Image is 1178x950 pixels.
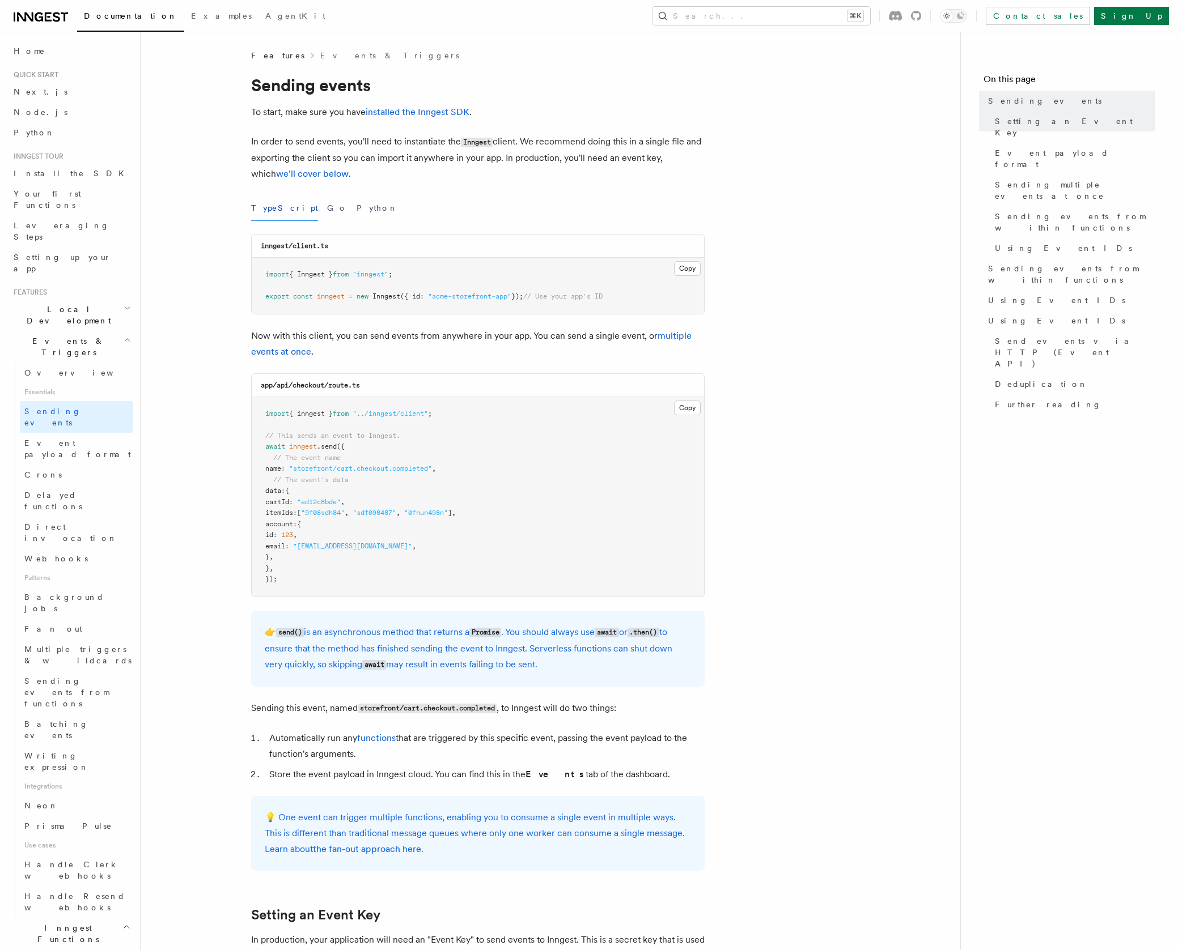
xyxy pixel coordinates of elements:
span: Inngest tour [9,152,63,161]
span: , [396,509,400,517]
a: the fan-out approach here [313,844,421,854]
a: Sending events from functions [20,671,133,714]
a: Documentation [77,3,184,32]
span: ; [428,410,432,418]
span: Events & Triggers [9,335,124,358]
span: } [265,553,269,561]
a: Fan out [20,619,133,639]
span: Install the SDK [14,169,131,178]
span: Batching events [24,719,88,740]
span: ({ [337,442,345,450]
span: Multiple triggers & wildcards [24,645,132,665]
a: Neon [20,795,133,816]
code: inngest/client.ts [261,242,328,250]
span: import [265,270,289,278]
span: Node.js [14,108,67,117]
span: , [452,509,456,517]
a: Node.js [9,102,133,122]
span: Crons [24,470,62,479]
span: : [293,520,297,528]
li: Automatically run any that are triggered by this specific event, passing the event payload to the... [266,730,705,762]
span: : [281,465,285,472]
code: await [362,660,386,670]
span: "inngest" [353,270,388,278]
a: Send events via HTTP (Event API) [990,331,1155,374]
span: : [293,509,297,517]
span: Sending events from functions [24,676,109,708]
a: Next.js [9,82,133,102]
span: "9f08sdh84" [301,509,345,517]
span: "0fnun498n" [404,509,448,517]
code: Promise [469,628,501,637]
span: Event payload format [24,438,131,459]
button: Go [327,195,348,221]
span: inngest [289,442,317,450]
span: // Use your app's ID [523,292,603,300]
code: send() [276,628,304,637]
span: Inngest Functions [9,922,122,945]
span: } [265,564,269,572]
span: "acme-storefront-app" [428,292,511,300]
span: Local Development [9,304,124,326]
span: "ed12c8bde" [297,498,341,506]
span: Send events via HTTP (Event API) [995,335,1155,369]
a: Batching events [20,714,133,745]
p: Sending this event, named , to Inngest will do two things: [251,700,705,717]
span: : [281,487,285,495]
span: Using Event IDs [988,315,1125,326]
span: Inngest [372,292,400,300]
span: { [297,520,301,528]
h1: Sending events [251,75,705,95]
span: Setting up your app [14,253,111,273]
a: Setting an Event Key [990,111,1155,143]
a: Using Event IDs [984,290,1155,310]
span: { inngest } [289,410,333,418]
span: Your first Functions [14,189,81,210]
span: data [265,487,281,495]
span: Direct invocation [24,522,117,543]
span: , [269,553,273,561]
button: Search...⌘K [652,7,870,25]
a: Using Event IDs [984,310,1155,331]
code: Inngest [461,138,493,147]
span: "../inngest/client" [353,410,428,418]
span: "storefront/cart.checkout.completed" [289,465,432,472]
a: we'll cover below [276,168,349,179]
span: Sending multiple events at once [995,179,1155,202]
button: Copy [674,401,701,415]
a: Overview [20,363,133,383]
button: Inngest Functions [9,918,133,949]
span: export [265,292,289,300]
a: Handle Resend webhooks [20,886,133,918]
p: 💡 One event can trigger multiple functions, enabling you to consume a single event in multiple wa... [265,810,691,857]
strong: Events [526,769,586,779]
span: = [349,292,353,300]
span: Setting an Event Key [995,116,1155,138]
span: Webhooks [24,554,88,563]
span: Sending events from within functions [988,263,1155,286]
span: [ [297,509,301,517]
span: email [265,542,285,550]
span: Using Event IDs [988,295,1125,306]
span: // The event's data [273,476,349,484]
span: : [285,542,289,550]
button: Copy [674,261,701,276]
a: Sending events [20,401,133,433]
button: TypeScript [251,195,318,221]
span: .send [317,442,337,450]
span: // The event name [273,454,341,462]
p: In order to send events, you'll need to instantiate the client. We recommend doing this in a sing... [251,134,705,182]
a: Contact sales [986,7,1090,25]
span: new [357,292,368,300]
span: Examples [191,11,252,20]
button: Local Development [9,299,133,331]
span: Writing expression [24,751,89,772]
span: , [341,498,345,506]
a: Sending multiple events at once [990,174,1155,206]
span: Features [9,288,47,297]
code: storefront/cart.checkout.completed [358,704,497,713]
span: Delayed functions [24,491,82,511]
span: Neon [24,801,58,810]
span: ({ id [400,292,420,300]
span: const [293,292,313,300]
